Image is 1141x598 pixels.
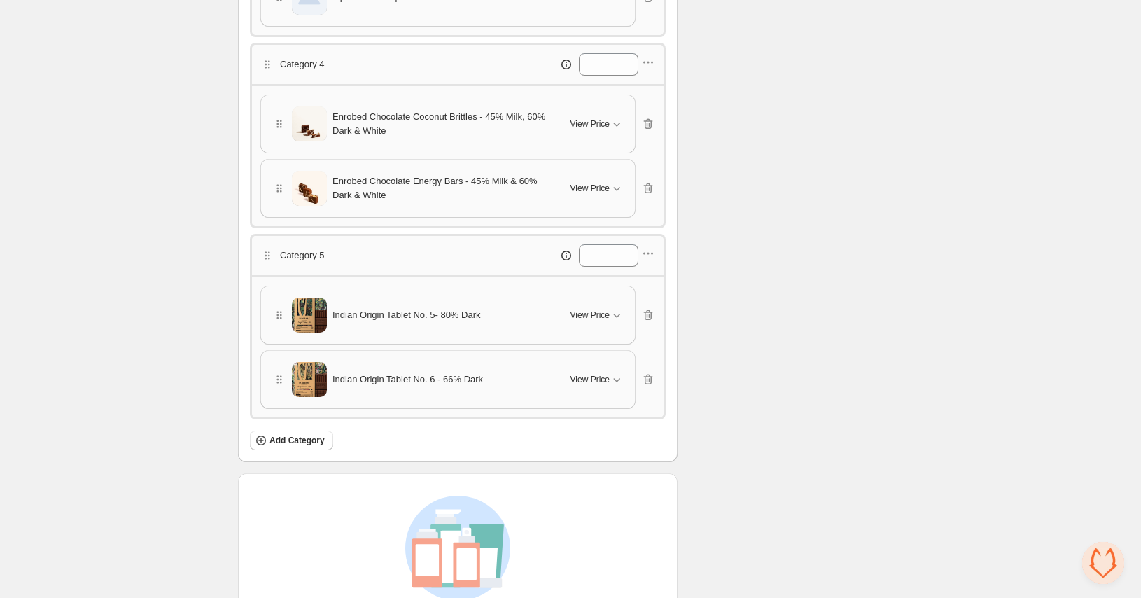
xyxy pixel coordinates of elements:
[292,102,327,146] img: Enrobed Chocolate Coconut Brittles - 45% Milk, 60% Dark & White
[332,373,483,387] span: Indian Origin Tablet No. 6 - 66% Dark
[332,174,554,202] span: Enrobed Chocolate Energy Bars - 45% Milk & 60% Dark & White
[570,183,610,194] span: View Price
[280,57,325,71] p: Category 4
[280,249,325,263] p: Category 5
[562,304,632,326] button: View Price
[570,374,610,385] span: View Price
[332,308,480,322] span: Indian Origin Tablet No. 5- 80% Dark
[250,431,333,450] button: Add Category
[570,310,610,321] span: View Price
[570,118,610,130] span: View Price
[292,167,327,211] img: Enrobed Chocolate Energy Bars - 45% Milk & 60% Dark & White
[292,358,327,402] img: Indian Origin Tablet No. 6 - 66% Dark
[562,368,632,391] button: View Price
[269,435,325,446] span: Add Category
[332,110,554,138] span: Enrobed Chocolate Coconut Brittles - 45% Milk, 60% Dark & White
[292,293,327,338] img: Indian Origin Tablet No. 5- 80% Dark
[1082,542,1124,584] div: Open chat
[562,113,632,135] button: View Price
[562,177,632,200] button: View Price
